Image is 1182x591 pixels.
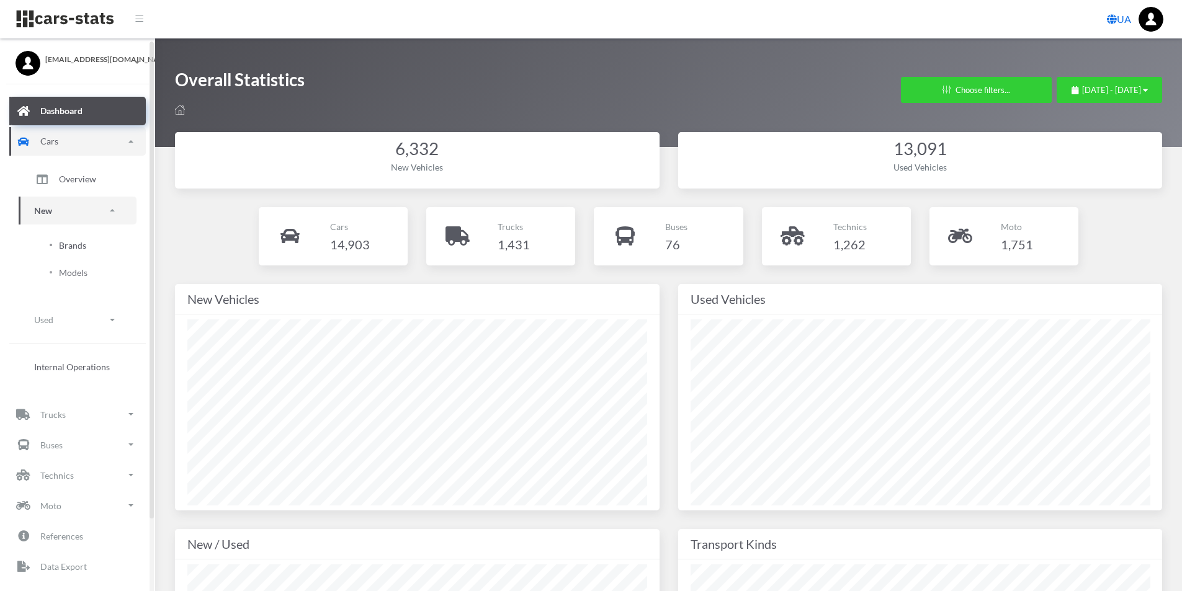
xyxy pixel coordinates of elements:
[19,306,137,334] a: Used
[498,219,530,234] p: Trucks
[9,400,146,429] a: Trucks
[9,97,146,125] a: Dashboard
[28,233,127,258] a: Brands
[665,219,687,234] p: Buses
[1057,77,1162,103] button: [DATE] - [DATE]
[691,534,1150,554] div: Transport Kinds
[16,51,140,65] a: [EMAIL_ADDRESS][DOMAIN_NAME]
[40,498,61,513] p: Moto
[330,219,370,234] p: Cars
[40,437,63,453] p: Buses
[59,172,96,185] span: Overview
[9,552,146,580] a: Data Export
[9,127,146,156] a: Cars
[34,312,53,327] p: Used
[833,219,867,234] p: Technics
[40,133,58,149] p: Cars
[9,461,146,489] a: Technics
[330,234,370,254] h4: 14,903
[16,9,115,29] img: navbar brand
[34,360,110,373] span: Internal Operations
[9,430,146,459] a: Buses
[1082,85,1141,95] span: [DATE] - [DATE]
[665,234,687,254] h4: 76
[187,534,647,554] div: New / Used
[833,234,867,254] h4: 1,262
[40,103,83,118] p: Dashboard
[9,491,146,520] a: Moto
[40,559,87,574] p: Data Export
[9,522,146,550] a: References
[1001,234,1033,254] h4: 1,751
[1139,7,1163,32] img: ...
[187,137,647,161] div: 6,332
[691,289,1150,309] div: Used Vehicles
[40,528,83,544] p: References
[1102,7,1136,32] a: UA
[187,289,647,309] div: New Vehicles
[901,77,1052,103] button: Choose filters...
[28,260,127,285] a: Models
[1001,219,1033,234] p: Moto
[19,354,137,380] a: Internal Operations
[45,54,140,65] span: [EMAIL_ADDRESS][DOMAIN_NAME]
[187,161,647,174] div: New Vehicles
[59,266,87,279] span: Models
[498,234,530,254] h4: 1,431
[691,161,1150,174] div: Used Vehicles
[691,137,1150,161] div: 13,091
[19,164,137,195] a: Overview
[40,468,74,483] p: Technics
[175,68,305,97] h1: Overall Statistics
[40,407,66,422] p: Trucks
[59,239,86,252] span: Brands
[19,197,137,224] a: New
[34,203,52,218] p: New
